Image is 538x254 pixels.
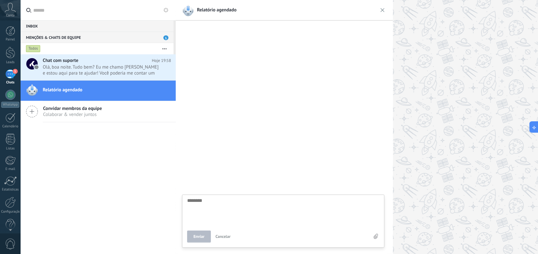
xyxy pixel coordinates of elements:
div: Chats [1,81,20,85]
span: Convidar membros da equipe [43,106,102,112]
button: Mais [158,43,171,54]
div: Inbox [21,20,174,32]
button: Enviar [187,231,211,243]
div: Configurações [1,210,20,214]
span: Relatório agendado [43,87,82,93]
div: Menções & Chats de equipe [21,32,174,43]
a: Chat com suporte Hoje 19:58 Olá, boa noite. Tudo bem? Eu me chamo [PERSON_NAME] e estou aqui para... [21,54,176,80]
div: Leads [1,60,20,64]
button: Cancelar [213,231,233,243]
div: E-mail [1,167,20,171]
div: Calendário [1,124,20,129]
span: Colaborar & vender juntos [43,112,102,118]
div: Painel [1,38,20,42]
span: Olá, boa noite. Tudo bem? Eu me chamo [PERSON_NAME] e estou aqui para te ajudar! Você poderia me ... [43,64,159,76]
div: Todos [26,45,41,52]
div: Listas [1,147,20,151]
div: Estatísticas [1,188,20,192]
span: 1 [13,69,18,74]
span: Relatório agendado [193,7,237,13]
span: Chat com suporte [43,57,78,64]
span: 1 [163,35,168,40]
span: Cancelar [216,234,231,239]
span: Conta [6,14,15,18]
a: Relatório agendado [21,81,176,101]
span: Hoje 19:58 [152,57,171,64]
span: Enviar [193,234,205,239]
div: WhatsApp [1,102,19,108]
img: close_notification.svg [377,5,388,15]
